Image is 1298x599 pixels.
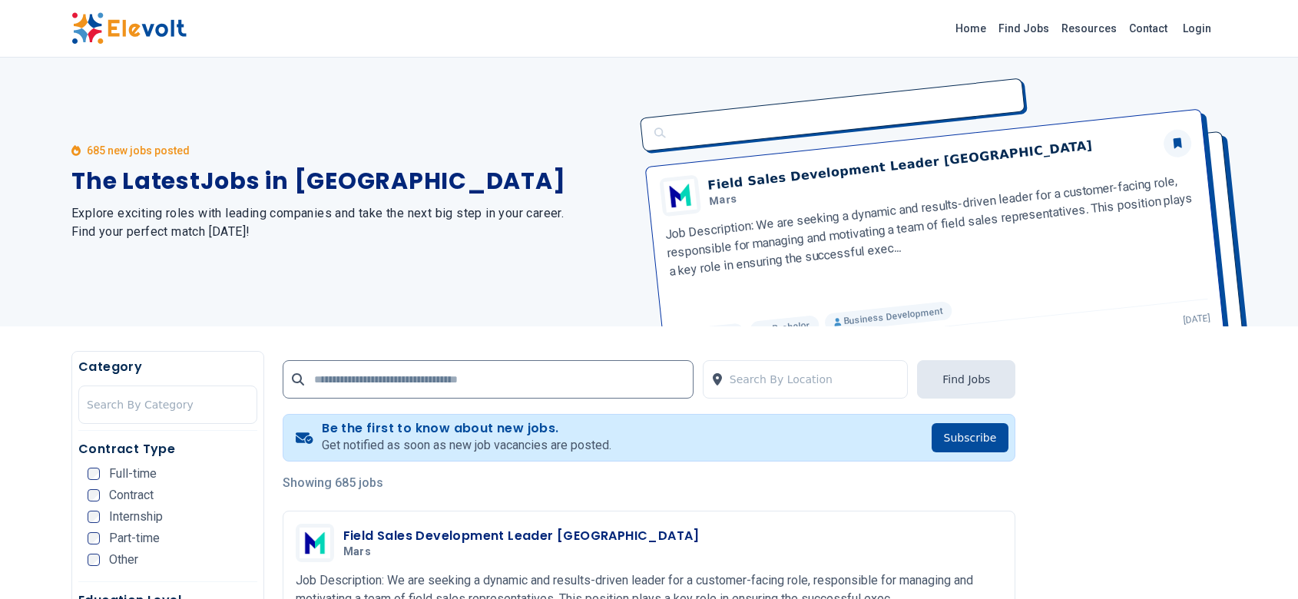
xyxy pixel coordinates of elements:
span: Other [109,554,138,566]
img: Elevolt [71,12,187,45]
h3: Field Sales Development Leader [GEOGRAPHIC_DATA] [343,527,700,545]
h5: Contract Type [78,440,257,458]
h5: Category [78,358,257,376]
p: Showing 685 jobs [283,474,1016,492]
h4: Be the first to know about new jobs. [322,421,611,436]
p: Get notified as soon as new job vacancies are posted. [322,436,611,455]
button: Find Jobs [917,360,1015,399]
img: Mars [300,528,330,558]
a: Find Jobs [992,16,1055,41]
span: Mars [343,545,371,559]
input: Full-time [88,468,100,480]
a: Login [1174,13,1220,44]
input: Internship [88,511,100,523]
a: Resources [1055,16,1123,41]
span: Full-time [109,468,157,480]
span: Contract [109,489,154,501]
h1: The Latest Jobs in [GEOGRAPHIC_DATA] [71,167,631,195]
input: Part-time [88,532,100,544]
button: Subscribe [932,423,1009,452]
span: Part-time [109,532,160,544]
a: Home [949,16,992,41]
p: 685 new jobs posted [87,143,190,158]
input: Contract [88,489,100,501]
input: Other [88,554,100,566]
h2: Explore exciting roles with leading companies and take the next big step in your career. Find you... [71,204,631,241]
a: Contact [1123,16,1174,41]
span: Internship [109,511,163,523]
